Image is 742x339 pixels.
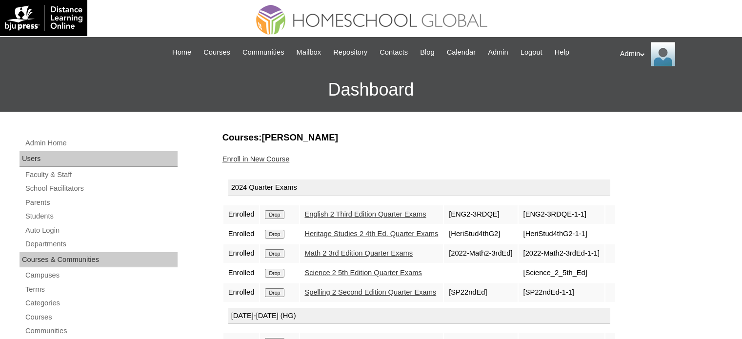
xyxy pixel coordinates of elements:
[24,197,178,209] a: Parents
[305,249,413,257] a: Math 2 3rd Edition Quarter Exams
[519,205,604,224] td: [ENG2-3RDQE-1-1]
[238,47,289,58] a: Communities
[519,283,604,302] td: [SP22ndEd-1-1]
[483,47,513,58] a: Admin
[333,47,367,58] span: Repository
[24,137,178,149] a: Admin Home
[292,47,326,58] a: Mailbox
[24,169,178,181] a: Faculty & Staff
[223,264,260,282] td: Enrolled
[442,47,481,58] a: Calendar
[447,47,476,58] span: Calendar
[521,47,542,58] span: Logout
[223,225,260,243] td: Enrolled
[223,283,260,302] td: Enrolled
[223,244,260,263] td: Enrolled
[488,47,508,58] span: Admin
[375,47,413,58] a: Contacts
[415,47,439,58] a: Blog
[297,47,321,58] span: Mailbox
[305,288,437,296] a: Spelling 2 Second Edition Quarter Exams
[265,230,284,239] input: Drop
[20,252,178,268] div: Courses & Communities
[265,288,284,297] input: Drop
[222,155,290,163] a: Enroll in New Course
[305,269,422,277] a: Science 2 5th Edition Quarter Exams
[203,47,230,58] span: Courses
[24,210,178,222] a: Students
[444,225,517,243] td: [HeriStud4thG2]
[222,131,705,144] h3: Courses:[PERSON_NAME]
[328,47,372,58] a: Repository
[555,47,569,58] span: Help
[380,47,408,58] span: Contacts
[519,264,604,282] td: [Science_2_5th_Ed]
[265,249,284,258] input: Drop
[444,283,517,302] td: [SP22ndEd]
[24,297,178,309] a: Categories
[620,42,732,66] div: Admin
[550,47,574,58] a: Help
[242,47,284,58] span: Communities
[519,225,604,243] td: [HeriStud4thG2-1-1]
[305,230,439,238] a: Heritage Studies 2 4th Ed. Quarter Exams
[20,151,178,167] div: Users
[444,205,517,224] td: [ENG2-3RDQE]
[24,325,178,337] a: Communities
[305,210,426,218] a: English 2 Third Edition Quarter Exams
[228,179,610,196] div: 2024 Quarter Exams
[516,47,547,58] a: Logout
[5,68,737,112] h3: Dashboard
[444,244,517,263] td: [2022-Math2-3rdEd]
[223,205,260,224] td: Enrolled
[24,224,178,237] a: Auto Login
[519,244,604,263] td: [2022-Math2-3rdEd-1-1]
[24,283,178,296] a: Terms
[24,269,178,281] a: Campuses
[651,42,675,66] img: Admin Homeschool Global
[24,182,178,195] a: School Facilitators
[265,269,284,278] input: Drop
[228,308,610,324] div: [DATE]-[DATE] (HG)
[24,238,178,250] a: Departments
[5,5,82,31] img: logo-white.png
[167,47,196,58] a: Home
[172,47,191,58] span: Home
[199,47,235,58] a: Courses
[420,47,434,58] span: Blog
[265,210,284,219] input: Drop
[24,311,178,323] a: Courses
